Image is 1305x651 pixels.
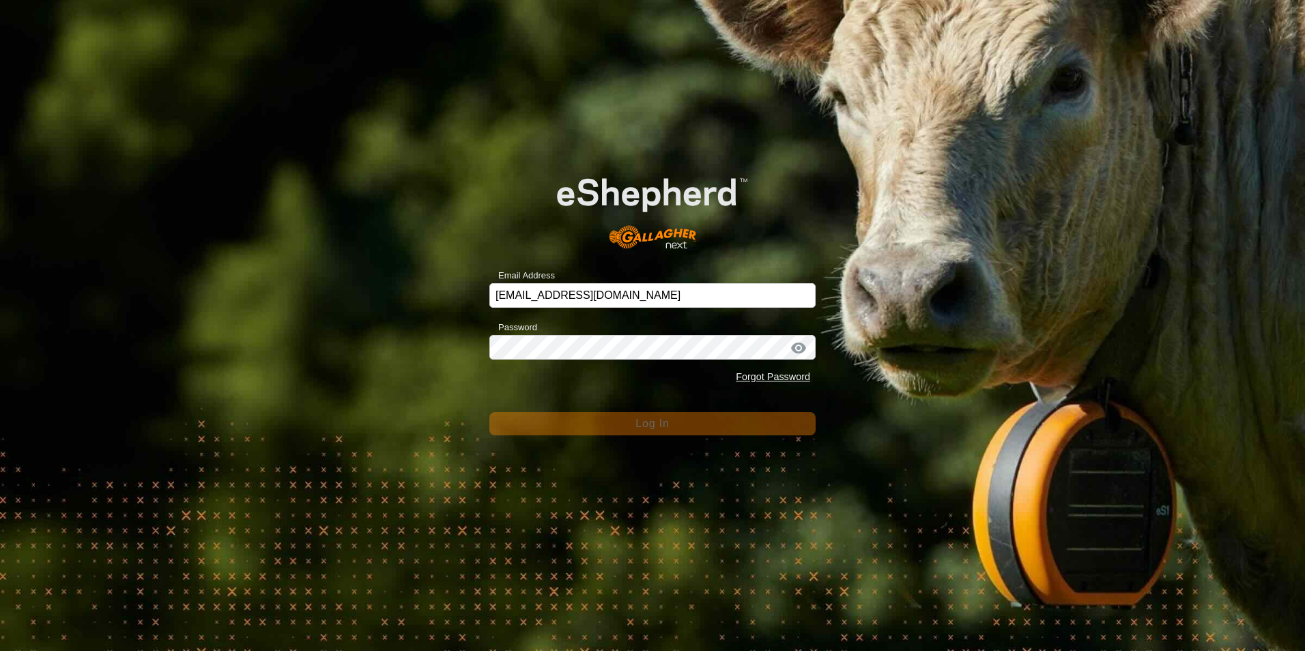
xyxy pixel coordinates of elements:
label: Password [489,321,537,334]
input: Email Address [489,283,816,308]
a: Forgot Password [736,371,810,382]
img: E-shepherd Logo [522,151,783,262]
span: Log In [635,418,669,429]
label: Email Address [489,269,555,283]
button: Log In [489,412,816,435]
